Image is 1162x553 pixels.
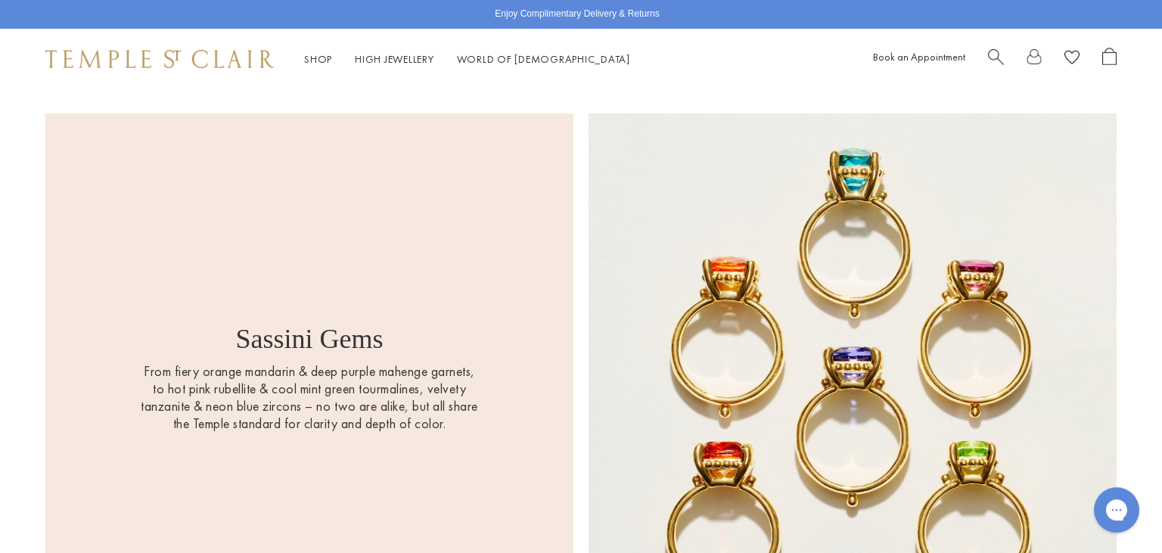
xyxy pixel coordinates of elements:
[355,52,434,66] a: High JewelleryHigh Jewellery
[304,52,332,66] a: ShopShop
[45,50,274,68] img: Temple St. Clair
[1086,482,1147,538] iframe: Gorgias live chat messenger
[235,323,383,362] p: Sassini Gems
[304,50,630,69] nav: Main navigation
[1102,48,1117,71] a: Open Shopping Bag
[1064,48,1080,71] a: View Wishlist
[495,7,659,22] p: Enjoy Complimentary Delivery & Returns
[988,48,1004,71] a: Search
[873,50,965,64] a: Book an Appointment
[457,52,630,66] a: World of [DEMOGRAPHIC_DATA]World of [DEMOGRAPHIC_DATA]
[139,362,480,432] p: From fiery orange mandarin & deep purple mahenge garnets, to hot pink rubellite & cool mint green...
